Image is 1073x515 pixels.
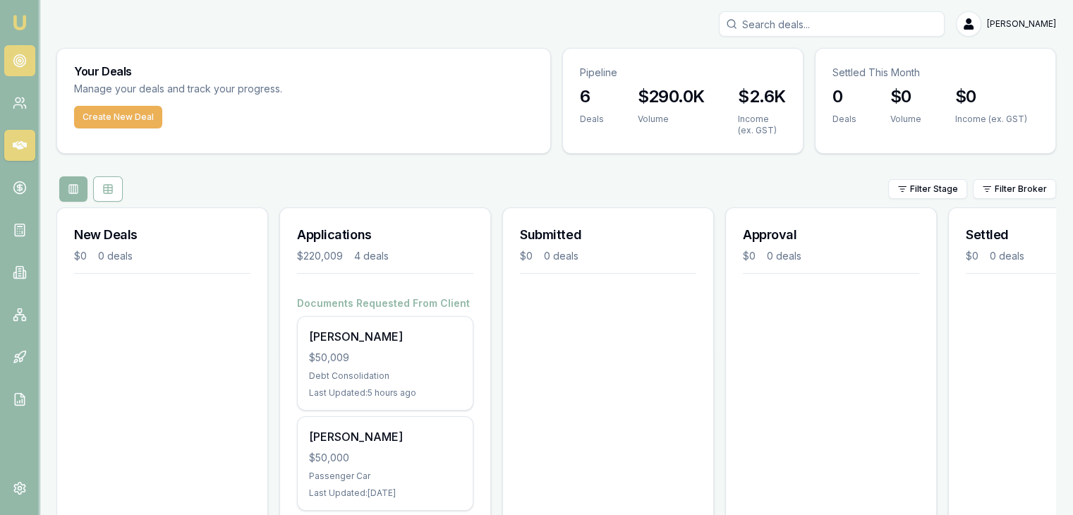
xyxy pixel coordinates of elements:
div: 0 deals [544,249,578,263]
div: Debt Consolidation [309,370,461,382]
h3: 6 [580,85,604,108]
button: Filter Stage [888,179,967,199]
div: Volume [890,114,921,125]
h3: Applications [297,225,473,245]
h4: Documents Requested From Client [297,296,473,310]
p: Manage your deals and track your progress. [74,81,435,97]
span: [PERSON_NAME] [987,18,1056,30]
div: [PERSON_NAME] [309,328,461,345]
div: Deals [580,114,604,125]
div: $50,009 [309,351,461,365]
h3: $0 [955,85,1027,108]
h3: $2.6K [738,85,785,108]
h3: 0 [832,85,856,108]
div: Passenger Car [309,471,461,482]
div: 0 deals [98,249,133,263]
div: Volume [638,114,705,125]
h3: Your Deals [74,66,533,77]
h3: Approval [743,225,919,245]
h3: Submitted [520,225,696,245]
div: 4 deals [354,249,389,263]
button: Filter Broker [973,179,1056,199]
div: [PERSON_NAME] [309,428,461,445]
div: Deals [832,114,856,125]
div: $0 [520,249,533,263]
p: Pipeline [580,66,786,80]
div: Income (ex. GST) [955,114,1027,125]
div: 0 deals [767,249,801,263]
div: $0 [743,249,756,263]
div: Last Updated: [DATE] [309,487,461,499]
h3: $0 [890,85,921,108]
div: $50,000 [309,451,461,465]
button: Create New Deal [74,106,162,128]
h3: $290.0K [638,85,705,108]
span: Filter Broker [995,183,1047,195]
h3: New Deals [74,225,250,245]
p: Settled This Month [832,66,1038,80]
div: $0 [966,249,978,263]
div: $0 [74,249,87,263]
div: $220,009 [297,249,343,263]
div: 0 deals [990,249,1024,263]
div: Last Updated: 5 hours ago [309,387,461,399]
input: Search deals [719,11,945,37]
img: emu-icon-u.png [11,14,28,31]
div: Income (ex. GST) [738,114,785,136]
span: Filter Stage [910,183,958,195]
